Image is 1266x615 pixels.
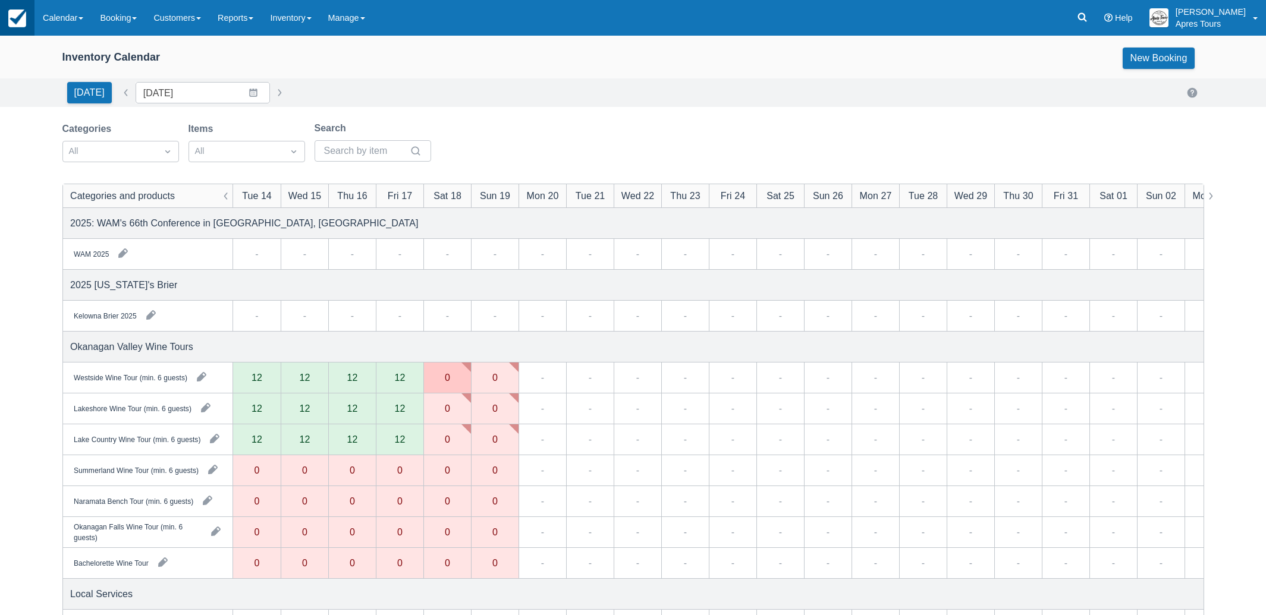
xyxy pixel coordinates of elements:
div: - [826,525,829,539]
div: 0 [302,496,307,506]
div: Local Services [70,586,133,601]
div: - [541,308,544,323]
div: 12 [347,434,357,444]
div: - [1159,494,1162,508]
div: 12 [252,403,262,413]
div: 12 [281,424,328,455]
i: Help [1104,14,1113,22]
div: Kelowna Brier 2025 [74,310,137,321]
div: 0 [492,403,498,413]
div: - [921,370,924,384]
div: 0 [281,517,328,548]
input: Search by item [324,140,407,162]
div: 0 [471,517,519,548]
div: - [541,432,544,446]
div: 0 [233,455,281,486]
div: - [1111,463,1114,477]
div: 0 [471,486,519,517]
div: Summerland Wine Tour (min. 6 guests) [74,465,199,475]
div: - [921,401,924,415]
p: Apres Tours [1176,18,1246,30]
div: - [683,432,686,446]
div: - [921,247,924,261]
div: - [255,308,258,323]
div: Wed 15 [288,188,321,203]
img: A1 [1149,8,1168,27]
div: - [636,494,639,508]
div: - [541,247,544,261]
div: - [683,247,686,261]
div: Lake Country Wine Tour (min. 6 guests) [74,434,200,444]
div: - [588,370,591,384]
div: - [541,463,544,477]
div: 0 [471,548,519,579]
div: - [636,401,639,415]
div: 2025 [US_STATE]'s Brier [70,277,177,292]
div: Mon 27 [859,188,891,203]
div: - [969,525,972,539]
div: - [493,308,496,323]
div: 0 [350,465,355,475]
div: - [778,494,781,508]
div: - [921,525,924,539]
div: - [1111,247,1114,261]
div: 12 [394,373,405,382]
div: - [731,370,734,384]
div: Thu 30 [1003,188,1033,203]
div: - [874,556,877,570]
div: - [874,494,877,508]
div: Thu 23 [670,188,700,203]
div: 0 [492,558,498,567]
div: - [778,247,781,261]
div: 0 [423,486,471,517]
div: 0 [445,373,450,382]
div: 0 [376,455,423,486]
div: - [1064,308,1067,323]
div: 0 [350,527,355,537]
div: - [1111,401,1114,415]
div: 12 [233,362,281,393]
div: - [969,401,972,415]
div: Naramata Bench Tour (min. 6 guests) [74,496,193,506]
div: - [588,525,591,539]
div: - [731,308,734,323]
div: - [636,247,639,261]
div: - [874,401,877,415]
div: - [731,432,734,446]
div: - [541,556,544,570]
div: 2025: WAM's 66th Conference in [GEOGRAPHIC_DATA], [GEOGRAPHIC_DATA] [70,216,418,230]
div: Sat 18 [433,188,461,203]
div: - [1111,370,1114,384]
div: - [1064,247,1067,261]
div: 0 [445,403,450,413]
div: Bachelorette Wine Tour [74,557,149,568]
div: Lakeshore Wine Tour (min. 6 guests) [74,403,191,414]
div: 0 [376,517,423,548]
div: - [874,463,877,477]
div: - [874,432,877,446]
div: Fri 17 [387,188,411,203]
div: - [921,308,924,323]
div: 0 [254,496,259,506]
div: - [541,401,544,415]
div: - [588,432,591,446]
div: - [1159,401,1162,415]
div: - [1111,494,1114,508]
div: 0 [328,548,376,579]
div: - [683,494,686,508]
div: - [1111,556,1114,570]
span: Dropdown icon [288,146,300,157]
label: Categories [62,122,117,136]
div: 0 [397,465,403,475]
div: - [874,525,877,539]
div: - [303,247,306,261]
div: 12 [394,403,405,413]
div: - [350,308,353,323]
div: 0 [302,465,307,475]
div: - [778,401,781,415]
div: 0 [492,373,498,382]
div: - [826,401,829,415]
div: - [636,525,639,539]
div: - [683,308,686,323]
div: 0 [397,558,403,567]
